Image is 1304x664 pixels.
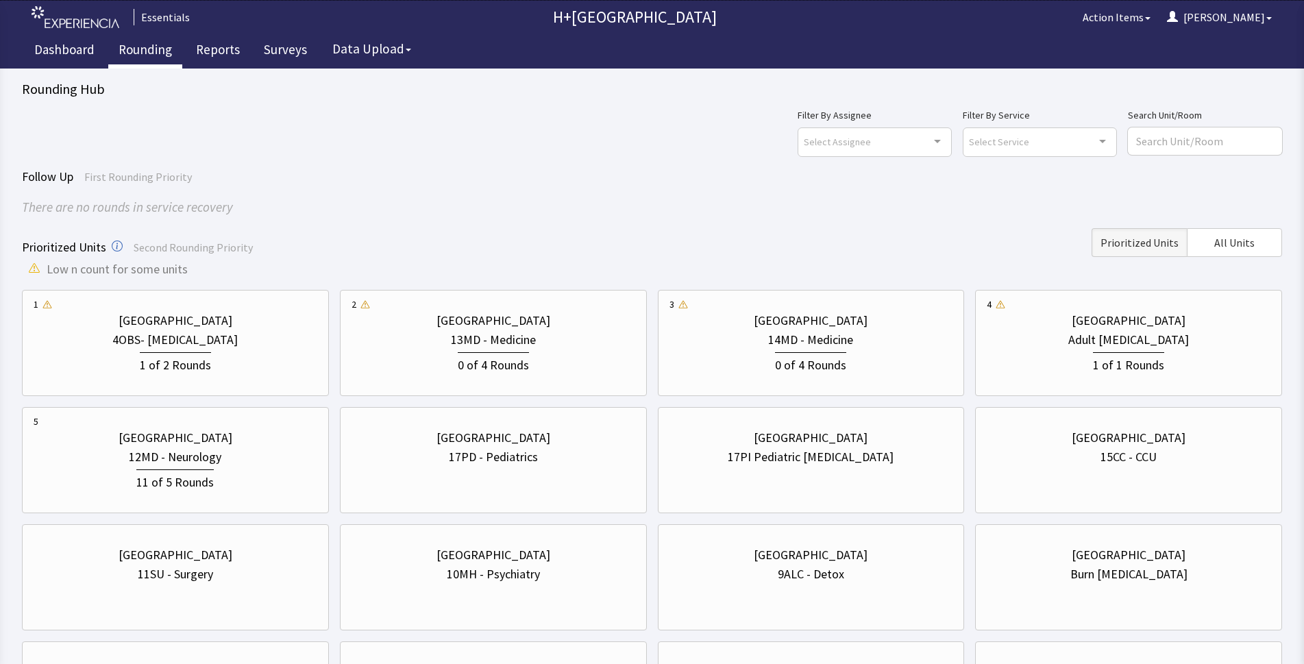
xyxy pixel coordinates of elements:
button: Action Items [1074,3,1159,31]
span: Prioritized Units [1100,234,1179,251]
div: 2 [352,297,356,311]
div: 11SU - Surgery [138,565,213,584]
div: 17PD - Pediatrics [449,447,538,467]
div: 3 [669,297,674,311]
div: Essentials [134,9,190,25]
span: Prioritized Units [22,239,106,255]
p: H+[GEOGRAPHIC_DATA] [195,6,1074,28]
div: 4 [987,297,992,311]
div: [GEOGRAPHIC_DATA] [119,428,232,447]
div: [GEOGRAPHIC_DATA] [436,428,550,447]
div: 12MD - Neurology [129,447,221,467]
button: Prioritized Units [1092,228,1187,257]
div: Adult [MEDICAL_DATA] [1068,330,1189,349]
div: [GEOGRAPHIC_DATA] [754,428,868,447]
div: [GEOGRAPHIC_DATA] [119,545,232,565]
div: 15CC - CCU [1100,447,1157,467]
div: Rounding Hub [22,79,1282,99]
span: Second Rounding Priority [134,241,253,254]
div: [GEOGRAPHIC_DATA] [436,311,550,330]
div: [GEOGRAPHIC_DATA] [1072,311,1185,330]
div: 17PI Pediatric [MEDICAL_DATA] [728,447,894,467]
div: 13MD - Medicine [451,330,536,349]
a: Reports [186,34,250,69]
div: There are no rounds in service recovery [22,197,1282,217]
span: Select Service [969,134,1029,149]
span: Select Assignee [804,134,871,149]
input: Search Unit/Room [1128,127,1282,155]
span: First Rounding Priority [84,170,192,184]
div: 4OBS- [MEDICAL_DATA] [112,330,238,349]
label: Search Unit/Room [1128,107,1282,123]
div: 11 of 5 Rounds [136,469,214,492]
div: [GEOGRAPHIC_DATA] [119,311,232,330]
div: 1 of 2 Rounds [140,352,211,375]
div: 0 of 4 Rounds [458,352,529,375]
div: Burn [MEDICAL_DATA] [1070,565,1188,584]
div: 10MH - Psychiatry [447,565,540,584]
a: Rounding [108,34,182,69]
div: 1 [34,297,38,311]
span: Low n count for some units [47,260,188,279]
label: Filter By Service [963,107,1117,123]
span: All Units [1214,234,1255,251]
div: 5 [34,415,38,428]
div: [GEOGRAPHIC_DATA] [1072,545,1185,565]
img: experiencia_logo.png [32,6,119,29]
div: 1 of 1 Rounds [1093,352,1164,375]
a: Surveys [254,34,317,69]
label: Filter By Assignee [798,107,952,123]
div: 0 of 4 Rounds [775,352,846,375]
div: [GEOGRAPHIC_DATA] [754,311,868,330]
a: Dashboard [24,34,105,69]
div: [GEOGRAPHIC_DATA] [436,545,550,565]
div: [GEOGRAPHIC_DATA] [1072,428,1185,447]
button: Data Upload [324,36,419,62]
div: 9ALC - Detox [778,565,844,584]
div: 14MD - Medicine [768,330,853,349]
button: All Units [1187,228,1282,257]
button: [PERSON_NAME] [1159,3,1280,31]
div: [GEOGRAPHIC_DATA] [754,545,868,565]
div: Follow Up [22,167,1282,186]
